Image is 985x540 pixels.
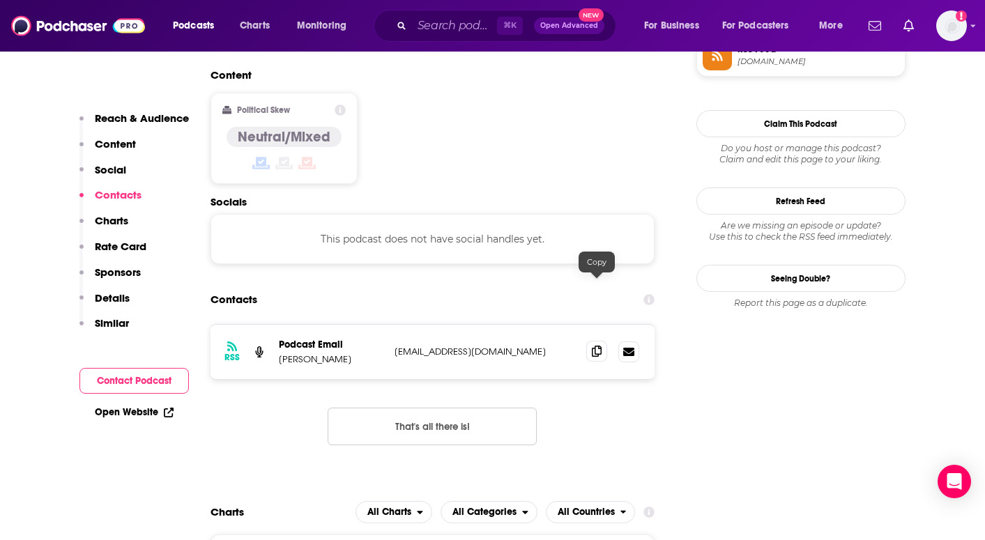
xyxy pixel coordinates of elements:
[95,111,189,125] p: Reach & Audience
[79,188,142,214] button: Contacts
[722,16,789,36] span: For Podcasters
[367,507,411,517] span: All Charts
[497,17,523,35] span: ⌘ K
[79,368,189,394] button: Contact Podcast
[936,10,967,41] img: User Profile
[287,15,365,37] button: open menu
[938,465,971,498] div: Open Intercom Messenger
[11,13,145,39] img: Podchaser - Follow, Share and Rate Podcasts
[79,265,141,291] button: Sponsors
[395,346,576,357] p: [EMAIL_ADDRESS][DOMAIN_NAME]
[79,291,130,317] button: Details
[634,15,717,37] button: open menu
[809,15,860,37] button: open menu
[738,56,899,67] span: app.kajabi.com
[79,316,129,342] button: Similar
[898,14,919,38] a: Show notifications dropdown
[95,163,126,176] p: Social
[224,352,240,363] h3: RSS
[95,240,146,253] p: Rate Card
[534,17,604,34] button: Open AdvancedNew
[95,137,136,151] p: Content
[696,220,906,242] div: Are we missing an episode or update? Use this to check the RSS feed immediately.
[863,14,887,38] a: Show notifications dropdown
[703,41,899,70] a: RSS Feed[DOMAIN_NAME]
[936,10,967,41] button: Show profile menu
[713,15,809,37] button: open menu
[441,501,537,523] h2: Categories
[644,16,699,36] span: For Business
[546,501,636,523] h2: Countries
[95,214,128,227] p: Charts
[95,265,141,279] p: Sponsors
[237,105,290,115] h2: Political Skew
[819,16,843,36] span: More
[211,195,655,208] h2: Socials
[356,501,432,523] h2: Platforms
[211,214,655,264] div: This podcast does not have social handles yet.
[579,8,604,22] span: New
[238,128,330,146] h4: Neutral/Mixed
[696,143,906,165] div: Claim and edit this page to your liking.
[387,10,629,42] div: Search podcasts, credits, & more...
[956,10,967,22] svg: Add a profile image
[79,163,126,189] button: Social
[558,507,615,517] span: All Countries
[441,501,537,523] button: open menu
[173,16,214,36] span: Podcasts
[95,188,142,201] p: Contacts
[696,265,906,292] a: Seeing Double?
[163,15,232,37] button: open menu
[79,240,146,265] button: Rate Card
[279,339,383,350] p: Podcast Email
[696,298,906,309] div: Report this page as a duplicate.
[696,143,906,154] span: Do you host or manage this podcast?
[936,10,967,41] span: Logged in as alignPR
[79,111,189,137] button: Reach & Audience
[540,22,598,29] span: Open Advanced
[279,353,383,365] p: [PERSON_NAME]
[95,291,130,304] p: Details
[240,16,270,36] span: Charts
[696,110,906,137] button: Claim This Podcast
[231,15,278,37] a: Charts
[452,507,517,517] span: All Categories
[79,137,136,163] button: Content
[95,406,174,418] a: Open Website
[79,214,128,240] button: Charts
[211,68,644,82] h2: Content
[297,16,346,36] span: Monitoring
[211,505,244,518] h2: Charts
[95,316,129,330] p: Similar
[546,501,636,523] button: open menu
[328,408,537,445] button: Nothing here.
[412,15,497,37] input: Search podcasts, credits, & more...
[696,187,906,215] button: Refresh Feed
[211,286,257,313] h2: Contacts
[356,501,432,523] button: open menu
[579,252,615,272] div: Copy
